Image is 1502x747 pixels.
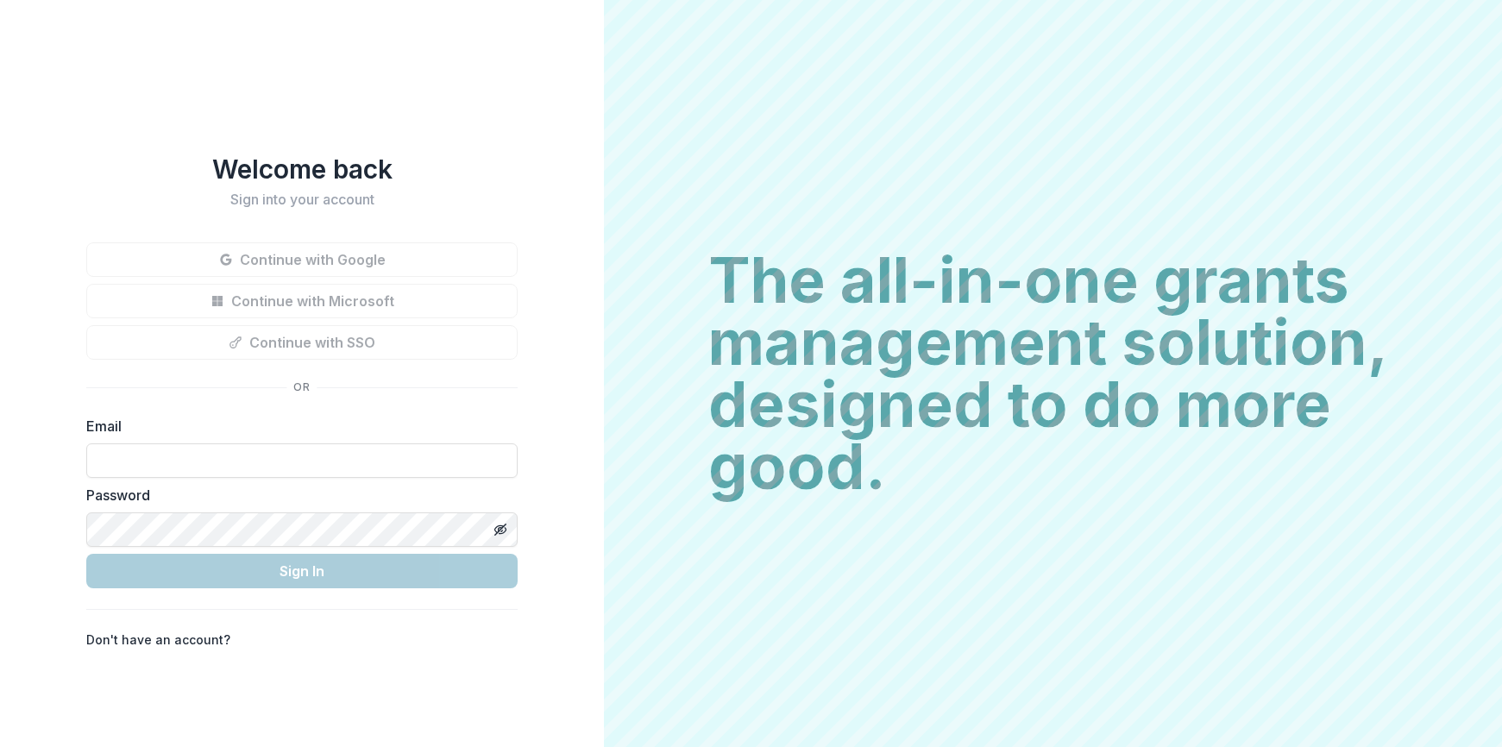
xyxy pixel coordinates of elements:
button: Continue with SSO [86,325,518,360]
button: Continue with Google [86,242,518,277]
button: Sign In [86,554,518,588]
button: Toggle password visibility [487,516,514,543]
p: Don't have an account? [86,631,230,649]
label: Email [86,416,507,436]
button: Continue with Microsoft [86,284,518,318]
h1: Welcome back [86,154,518,185]
label: Password [86,485,507,505]
h2: Sign into your account [86,191,518,208]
